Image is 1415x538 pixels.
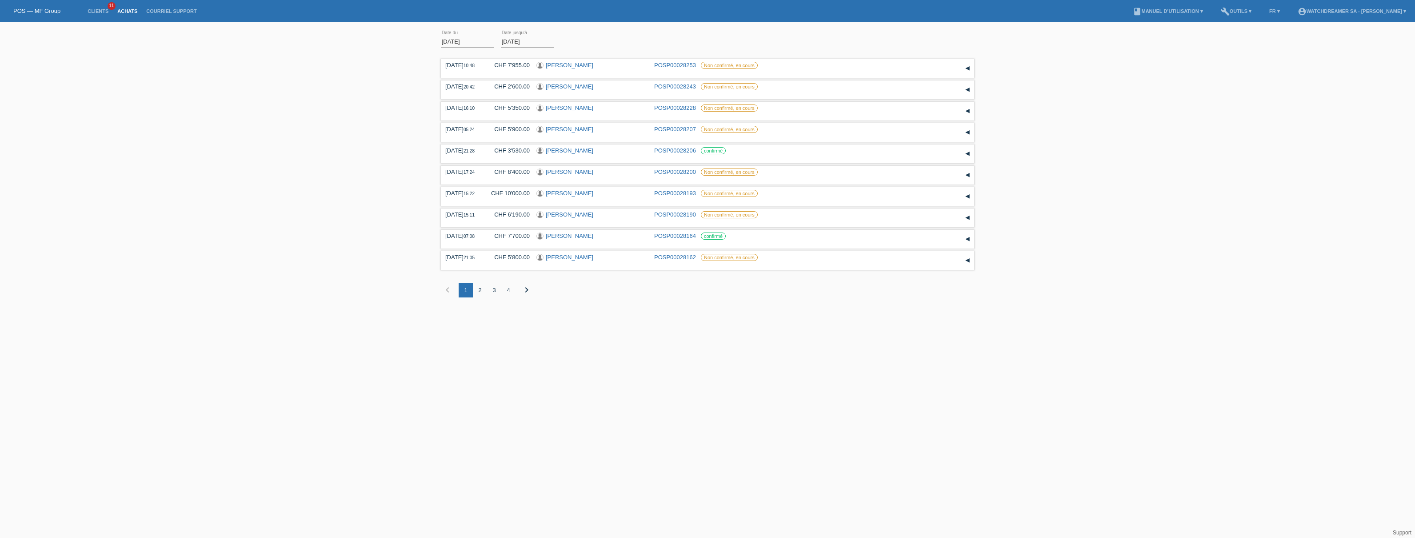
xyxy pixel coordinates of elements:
span: 21:05 [464,255,475,260]
div: [DATE] [445,233,481,239]
div: CHF 3'530.00 [488,147,530,154]
label: Non confirmé, en cours [701,169,758,176]
a: POSP00028206 [654,147,696,154]
div: [DATE] [445,190,481,197]
label: Non confirmé, en cours [701,254,758,261]
a: Courriel Support [142,8,201,14]
div: [DATE] [445,147,481,154]
div: étendre/coller [961,83,974,96]
a: POSP00028228 [654,104,696,111]
a: bookManuel d’utilisation ▾ [1128,8,1207,14]
label: confirmé [701,233,726,240]
div: CHF 7'955.00 [488,62,530,68]
div: CHF 5'800.00 [488,254,530,261]
div: [DATE] [445,104,481,111]
a: [PERSON_NAME] [546,190,593,197]
a: [PERSON_NAME] [546,126,593,132]
span: 16:10 [464,106,475,111]
i: chevron_right [521,285,532,295]
div: étendre/coller [961,254,974,267]
div: étendre/coller [961,104,974,118]
a: POSP00028207 [654,126,696,132]
span: 07:08 [464,234,475,239]
label: Non confirmé, en cours [701,104,758,112]
div: étendre/coller [961,233,974,246]
a: Support [1393,530,1411,536]
label: Non confirmé, en cours [701,62,758,69]
div: CHF 2'600.00 [488,83,530,90]
a: [PERSON_NAME] [546,254,593,261]
div: [DATE] [445,254,481,261]
a: POSP00028253 [654,62,696,68]
div: CHF 5'350.00 [488,104,530,111]
label: Non confirmé, en cours [701,126,758,133]
div: étendre/coller [961,211,974,225]
div: [DATE] [445,211,481,218]
span: 11 [108,2,116,10]
div: [DATE] [445,83,481,90]
div: CHF 7'700.00 [488,233,530,239]
a: [PERSON_NAME] [546,83,593,90]
div: [DATE] [445,169,481,175]
div: 3 [487,283,501,297]
span: 15:22 [464,191,475,196]
a: [PERSON_NAME] [546,104,593,111]
div: 1 [459,283,473,297]
div: CHF 10'000.00 [488,190,530,197]
a: [PERSON_NAME] [546,62,593,68]
a: POSP00028162 [654,254,696,261]
span: 20:42 [464,84,475,89]
a: POSP00028190 [654,211,696,218]
a: Clients [83,8,113,14]
a: FR ▾ [1265,8,1284,14]
div: étendre/coller [961,190,974,203]
a: POS — MF Group [13,8,60,14]
label: Non confirmé, en cours [701,83,758,90]
a: buildOutils ▾ [1216,8,1256,14]
div: étendre/coller [961,147,974,161]
span: 21:28 [464,149,475,153]
div: étendre/coller [961,169,974,182]
span: 05:24 [464,127,475,132]
a: account_circleWatchdreamer SA - [PERSON_NAME] ▾ [1293,8,1411,14]
label: Non confirmé, en cours [701,211,758,218]
a: [PERSON_NAME] [546,169,593,175]
div: CHF 8'400.00 [488,169,530,175]
a: POSP00028243 [654,83,696,90]
div: 4 [501,283,516,297]
label: confirmé [701,147,726,154]
i: build [1221,7,1230,16]
span: 15:11 [464,213,475,217]
a: POSP00028193 [654,190,696,197]
div: étendre/coller [961,62,974,75]
div: CHF 6'190.00 [488,211,530,218]
label: Non confirmé, en cours [701,190,758,197]
i: book [1133,7,1142,16]
a: Achats [113,8,142,14]
i: account_circle [1298,7,1307,16]
a: [PERSON_NAME] [546,233,593,239]
div: CHF 5'900.00 [488,126,530,132]
div: étendre/coller [961,126,974,139]
a: [PERSON_NAME] [546,147,593,154]
span: 10:48 [464,63,475,68]
a: POSP00028164 [654,233,696,239]
span: 17:24 [464,170,475,175]
i: chevron_left [442,285,453,295]
div: [DATE] [445,62,481,68]
a: [PERSON_NAME] [546,211,593,218]
div: 2 [473,283,487,297]
div: [DATE] [445,126,481,132]
a: POSP00028200 [654,169,696,175]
